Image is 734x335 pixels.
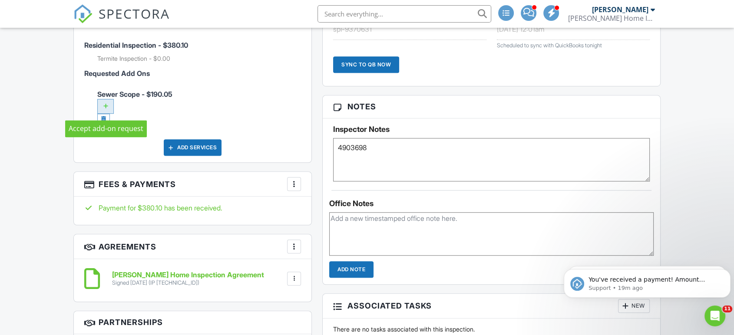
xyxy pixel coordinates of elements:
li: Add on: Termite Inspection [97,54,301,63]
div: Gracie Home Inspection [568,14,655,23]
img: The Best Home Inspection Software - Spectora [73,4,93,23]
div: Signed [DATE] (IP [TECHNICAL_ID]) [112,279,264,286]
iframe: Intercom live chat [704,305,725,326]
h6: Requested Add Ons [84,70,301,78]
li: Service: Residential Inspection [84,25,301,70]
h5: Inspector Notes [333,125,650,134]
span: Residential Inspection - $380.10 [84,41,188,49]
a: [PERSON_NAME] Home Inspection Agreement Signed [DATE] (IP [TECHNICAL_ID]) [112,271,264,286]
div: Payment for $380.10 has been received. [84,203,301,213]
div: Add Services [164,139,222,156]
div: There are no tasks associated with this inspection. [328,325,655,334]
div: Sync to QB Now [333,56,399,73]
input: Search everything... [317,5,491,23]
input: Add Note [329,261,374,278]
span: Sewer Scope - $190.05 [97,90,301,123]
h3: Partnerships [74,311,311,334]
h3: Agreements [74,234,311,259]
div: Office Notes [329,199,654,208]
iframe: Intercom notifications message [560,251,734,312]
div: [PERSON_NAME] [592,5,648,14]
span: 11 [722,305,732,312]
a: SPECTORA [73,12,170,30]
h6: [PERSON_NAME] Home Inspection Agreement [112,271,264,279]
span: Scheduled to sync with QuickBooks tonight [497,42,602,49]
textarea: 4903698 [333,138,650,181]
h3: Fees & Payments [74,172,311,197]
span: SPECTORA [99,4,170,23]
h3: Notes [323,95,660,118]
span: Associated Tasks [347,300,432,312]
